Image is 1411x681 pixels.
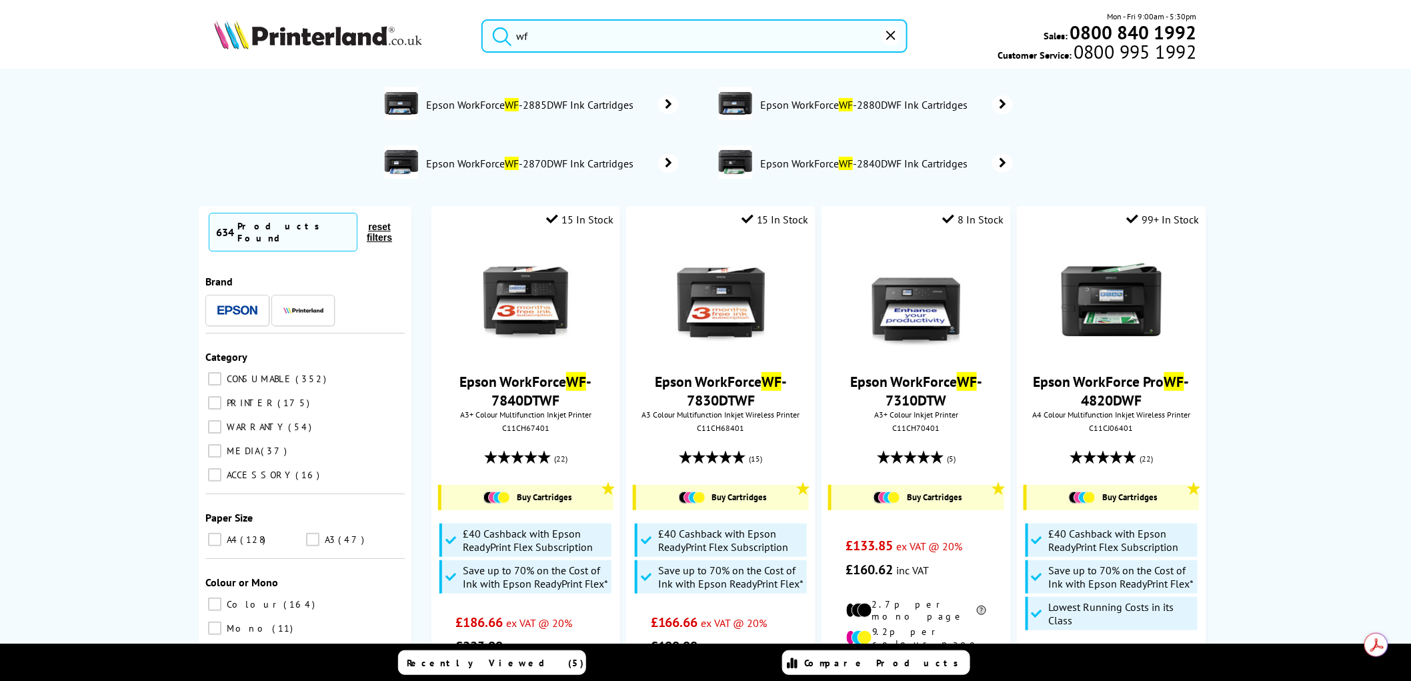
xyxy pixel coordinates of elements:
span: Compare Products [804,657,966,669]
span: £40 Cashback with Epson ReadyPrint Flex Subscription [658,527,804,554]
span: CONSUMABLE [223,373,294,385]
span: Buy Cartridges [712,492,767,503]
input: PRINTER 175 [208,396,221,410]
span: Epson WorkForce -2885DWF Ink Cartridges [425,98,638,111]
mark: WF [762,372,782,391]
span: Colour [223,598,282,610]
img: Cartridges [483,492,510,504]
span: ex VAT @ 20% [897,540,963,553]
span: £199.99 [651,638,698,655]
span: (5) [947,446,956,472]
span: Customer Service: [998,45,1196,61]
img: Printerland Logo [214,20,422,49]
b: 0800 840 1992 [1070,20,1197,45]
input: Search product or [481,19,908,53]
span: Mono [223,622,271,634]
div: 15 In Stock [546,213,613,226]
input: CONSUMABLE 352 [208,372,221,386]
a: Buy Cartridges [643,492,802,504]
li: 2.7p per mono page [846,598,987,622]
span: Epson WorkForce -2840DWF Ink Cartridges [759,157,972,170]
span: 634 [216,225,234,239]
span: £166.66 [651,614,698,631]
a: Printerland Logo [214,20,464,52]
div: C11CH68401 [636,423,805,433]
span: ACCESSORY [223,469,294,481]
li: 9.2p per colour page [846,626,987,650]
a: Epson WorkForceWF-7840DTWF [459,372,591,410]
span: Colour or Mono [205,576,278,589]
input: Mono 11 [208,622,221,635]
span: £160.62 [846,561,894,578]
input: Colour 164 [208,598,221,611]
span: MEDIA [223,445,259,457]
span: 54 [288,421,315,433]
img: Printerland [283,307,323,313]
span: 16 [295,469,323,481]
span: £223.99 [455,638,503,655]
span: Epson WorkForce -2870DWF Ink Cartridges [425,157,638,170]
img: epson-wf-7310-front-new-small.jpg [866,249,966,350]
span: Buy Cartridges [1102,492,1157,503]
span: (15) [750,446,763,472]
span: 175 [277,397,313,409]
span: A3+ Colour Multifunction Inkjet Printer [438,410,613,420]
span: Mon - Fri 9:00am - 5:30pm [1108,10,1197,23]
a: Epson WorkForceWF-2840DWF Ink Cartridges [759,145,1013,181]
a: Epson WorkForceWF-2885DWF Ink Cartridges [425,87,679,123]
input: A4 128 [208,533,221,546]
span: 0800 995 1992 [1072,45,1196,58]
mark: WF [839,157,853,170]
span: A4 Colour Multifunction Inkjet Wireless Printer [1024,410,1199,420]
span: 37 [261,445,290,457]
a: Buy Cartridges [1034,492,1192,504]
a: 0800 840 1992 [1068,26,1197,39]
span: inc VAT [506,640,539,654]
a: Recently Viewed (5) [398,650,586,675]
span: Sales: [1044,29,1068,42]
div: 99+ In Stock [1127,213,1200,226]
span: Lowest Running Costs in its Class [1049,600,1194,627]
span: Save up to 70% on the Cost of Ink with Epson ReadyPrint Flex* [1049,564,1194,590]
img: epson-wf-7830dtwf-front-subscription-small.jpg [671,249,771,350]
a: Buy Cartridges [838,492,997,504]
span: 47 [338,534,367,546]
img: C11CG28405-departmentimage.jpg [385,87,418,120]
span: Save up to 70% on the Cost of Ink with Epson ReadyPrint Flex* [658,564,804,590]
span: Save up to 70% on the Cost of Ink with Epson ReadyPrint Flex* [463,564,608,590]
div: Products Found [237,220,350,244]
input: MEDIA 37 [208,444,221,458]
a: Epson WorkForceWF-2870DWF Ink Cartridges [425,145,679,181]
a: Compare Products [782,650,970,675]
mark: WF [1164,372,1184,391]
span: WARRANTY [223,421,287,433]
img: epson-wf-7840-front-subscription-small.jpg [475,249,575,350]
img: C11CG31403-departmentimage.jpg [385,145,418,179]
span: 164 [283,598,318,610]
span: A3+ Colour Inkjet Printer [828,410,1004,420]
img: Epson [217,305,257,315]
span: Brand [205,275,233,288]
a: Epson WorkForceWF-2880DWF Ink Cartridges [759,87,1013,123]
span: A4 [223,534,239,546]
div: 15 In Stock [742,213,809,226]
span: Epson WorkForce -2880DWF Ink Cartridges [759,98,972,111]
span: £40 Cashback with Epson ReadyPrint Flex Subscription [1049,527,1194,554]
input: WARRANTY 54 [208,420,221,434]
span: Buy Cartridges [907,492,962,503]
span: £133.85 [846,537,894,554]
mark: WF [505,98,519,111]
span: A3 Colour Multifunction Inkjet Wireless Printer [633,410,808,420]
a: Buy Cartridges [448,492,607,504]
img: Cartridges [874,492,900,504]
button: reset filters [357,221,401,243]
mark: WF [957,372,977,391]
input: A3 47 [306,533,319,546]
span: 128 [240,534,269,546]
span: A3 [321,534,337,546]
span: Category [205,350,247,364]
div: 8 In Stock [943,213,1004,226]
img: C11CG30405-departmentimage.jpg [719,145,752,179]
div: C11CJ06401 [1027,423,1196,433]
span: Buy Cartridges [517,492,571,503]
